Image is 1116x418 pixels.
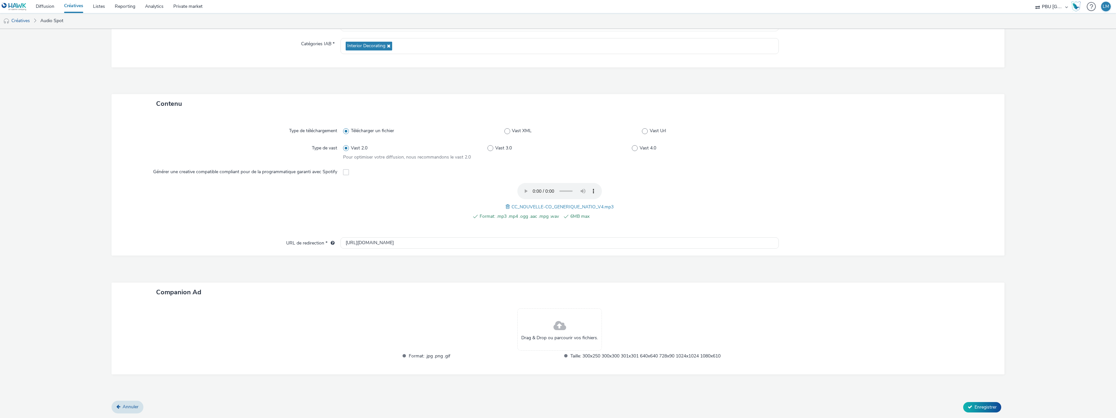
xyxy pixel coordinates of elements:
img: audio [3,18,10,24]
span: Taille: 300x250 300x300 301x301 640x640 728x90 1024x1024 1080x610 [570,352,721,360]
div: L'URL de redirection sera utilisée comme URL de validation avec certains SSP et ce sera l'URL de ... [327,240,335,246]
img: Hawk Academy [1071,1,1081,12]
span: Interior Decorating [347,43,385,49]
span: Format: .jpg .png .gif [409,352,559,360]
span: Contenu [156,99,182,108]
span: Vast 3.0 [495,145,512,151]
input: url... [340,237,779,249]
label: Générer une creative compatible compliant pour de la programmatique garanti avec Spotify [151,166,340,175]
span: Vast Url [650,128,666,134]
label: URL de redirection * [284,237,337,246]
span: Enregistrer [975,404,997,410]
span: CC_NOUVELLE-CO_GENERIQUE_NATIO_V4.mp3 [511,204,614,210]
span: Pour optimiser votre diffusion, nous recommandons le vast 2.0 [343,154,471,160]
img: undefined Logo [2,3,27,11]
label: Catégories IAB * [299,38,337,47]
span: Companion Ad [156,288,201,297]
span: Vast 2.0 [351,145,367,151]
span: Format: .mp3 .mp4 .ogg .aac .mpg .wav [480,213,559,220]
span: Annuler [123,404,139,410]
a: Hawk Academy [1071,1,1083,12]
span: Télécharger un fichier [351,128,394,134]
label: Type de vast [309,142,340,151]
button: Enregistrer [963,402,1001,412]
label: Type de téléchargement [286,125,340,134]
span: Vast 4.0 [640,145,656,151]
span: Vast XML [512,128,532,134]
a: Audio Spot [37,13,67,29]
span: Drag & Drop ou parcourir vos fichiers. [521,335,598,341]
div: LM [1103,2,1109,11]
span: 6MB max [570,213,650,220]
a: Annuler [112,401,143,413]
